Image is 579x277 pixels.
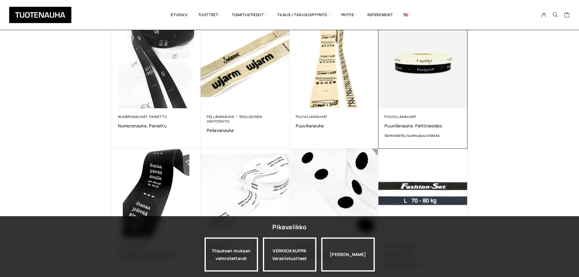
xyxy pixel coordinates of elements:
[384,133,461,139] a: Valmistettu luomupuuvillasta
[226,5,272,25] span: Toimitustiedot
[118,114,167,119] a: Numeronauhat, painettu
[9,7,71,23] img: Tuotenauha Oy
[205,237,258,272] a: Tilauksen mukaan valmistettavat
[263,237,316,272] a: VERKKOKAUPPAVarastotuotteet
[384,114,417,119] a: Puuvillanauhat
[362,5,398,25] a: Referenssit
[207,114,262,123] a: Ekologinen vaihtoehto
[207,114,234,119] a: Pellavanauha
[384,123,461,129] a: Puuvillanauha, palttinasidos
[263,237,316,272] div: VERKKOKAUPPA Varastotuotteet
[296,114,328,119] a: Puuvillanauhat
[321,237,375,272] div: [PERSON_NAME]
[166,5,193,25] a: Etusivu
[193,5,226,25] span: Tuotteet
[538,12,550,18] a: My Account
[403,13,408,16] img: English
[272,222,306,233] div: Pikavalikko
[550,12,561,18] button: Search
[564,12,570,19] a: Cart
[336,5,362,25] span: Yritys
[296,123,373,129] a: Puuvillanauha
[384,133,439,138] span: Valmistettu luomupuuvillasta
[207,127,284,133] a: Pellavanauha
[272,5,336,25] span: Tilaus / Tarjouspyyntö
[118,123,195,129] a: Numeronauha, painettu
